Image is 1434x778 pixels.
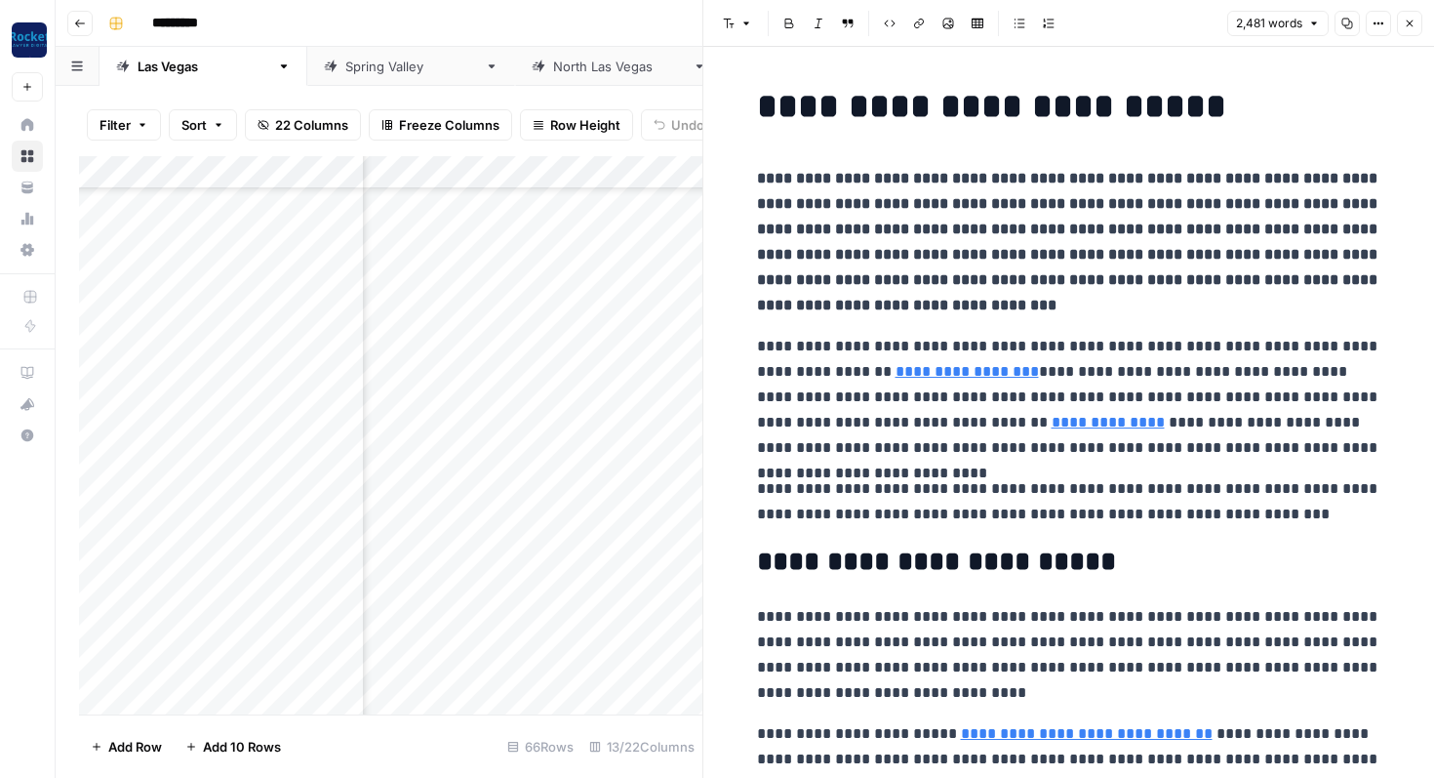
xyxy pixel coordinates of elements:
[671,115,704,135] span: Undo
[399,115,499,135] span: Freeze Columns
[12,203,43,234] a: Usage
[169,109,237,141] button: Sort
[12,234,43,266] a: Settings
[307,47,515,86] a: [GEOGRAPHIC_DATA]
[499,731,581,762] div: 66 Rows
[138,57,269,76] div: [GEOGRAPHIC_DATA]
[520,109,633,141] button: Row Height
[553,57,685,76] div: [GEOGRAPHIC_DATA]
[100,115,131,135] span: Filter
[1236,15,1302,32] span: 2,481 words
[12,16,43,64] button: Workspace: Rocket Pilots
[345,57,477,76] div: [GEOGRAPHIC_DATA]
[369,109,512,141] button: Freeze Columns
[12,357,43,389] a: AirOps Academy
[12,389,43,420] button: What's new?
[245,109,361,141] button: 22 Columns
[12,172,43,203] a: Your Data
[515,47,723,86] a: [GEOGRAPHIC_DATA]
[641,109,717,141] button: Undo
[550,115,620,135] span: Row Height
[79,731,174,762] button: Add Row
[100,47,307,86] a: [GEOGRAPHIC_DATA]
[174,731,293,762] button: Add 10 Rows
[181,115,207,135] span: Sort
[108,737,162,757] span: Add Row
[12,420,43,451] button: Help + Support
[1227,11,1329,36] button: 2,481 words
[12,22,47,58] img: Rocket Pilots Logo
[12,109,43,141] a: Home
[203,737,281,757] span: Add 10 Rows
[87,109,161,141] button: Filter
[13,389,42,419] div: What's new?
[581,731,702,762] div: 13/22 Columns
[275,115,348,135] span: 22 Columns
[12,141,43,172] a: Browse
